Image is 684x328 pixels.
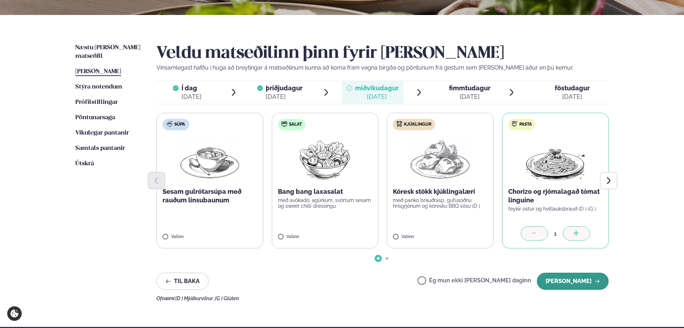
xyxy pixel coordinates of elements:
[75,67,121,76] a: [PERSON_NAME]
[75,45,140,59] span: Næstu [PERSON_NAME] matseðill
[181,84,201,92] span: Í dag
[156,273,209,290] button: Til baka
[600,172,617,189] button: Next slide
[181,92,201,101] div: [DATE]
[75,144,125,153] a: Samtals pantanir
[524,136,587,182] img: Spagetti.png
[156,64,609,72] p: Vinsamlegast hafðu í huga að breytingar á matseðlinum kunna að koma fram vegna birgða og pöntunum...
[555,92,590,101] div: [DATE]
[289,122,302,127] span: Salat
[75,69,121,75] span: [PERSON_NAME]
[75,115,115,121] span: Pöntunarsaga
[156,44,609,64] h2: Veldu matseðilinn þinn fyrir [PERSON_NAME]
[278,197,373,209] p: með avókadó, agúrkum, svörtum sesam og sweet chilli dressingu
[355,84,399,92] span: miðvikudagur
[512,121,518,127] img: pasta.svg
[75,83,122,91] a: Stýra notendum
[148,172,165,189] button: Previous slide
[278,187,373,196] p: Bang bang laxasalat
[175,296,215,301] span: (D ) Mjólkurvörur ,
[537,273,609,290] button: [PERSON_NAME]
[385,257,388,260] span: Go to slide 2
[377,257,380,260] span: Go to slide 1
[163,187,257,205] p: Sesam gulrótarsúpa með rauðum linsubaunum
[519,122,532,127] span: Pasta
[555,84,590,92] span: föstudagur
[409,136,471,182] img: Chicken-thighs.png
[7,306,22,321] a: Cookie settings
[548,229,563,238] div: 1
[215,296,239,301] span: (G ) Glúten
[174,122,185,127] span: Súpa
[404,122,431,127] span: Kjúklingur
[75,98,118,107] a: Prófílstillingar
[178,136,241,182] img: Soup.png
[167,121,173,127] img: soup.svg
[393,197,488,209] p: með panko brauðrasp, gufusoðnu hrísgrjónum og kóresku BBQ sósu (D )
[75,145,125,151] span: Samtals pantanir
[75,160,94,168] a: Útskrá
[396,121,402,127] img: chicken.svg
[75,161,94,167] span: Útskrá
[293,136,356,182] img: Salad.png
[156,296,609,301] div: Ofnæmi:
[75,84,122,90] span: Stýra notendum
[75,44,142,61] a: Næstu [PERSON_NAME] matseðill
[393,187,488,196] p: Kóresk stökk kjúklingalæri
[508,206,603,212] p: feykir ostur og hvítlauksbrauð (D ) (G )
[266,84,303,92] span: þriðjudagur
[449,84,490,92] span: fimmtudagur
[75,129,129,137] a: Vikulegar pantanir
[75,113,115,122] a: Pöntunarsaga
[449,92,490,101] div: [DATE]
[355,92,399,101] div: [DATE]
[508,187,603,205] p: Chorizo og rjómalagað tómat linguine
[75,99,118,105] span: Prófílstillingar
[75,130,129,136] span: Vikulegar pantanir
[266,92,303,101] div: [DATE]
[281,121,287,127] img: salad.svg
